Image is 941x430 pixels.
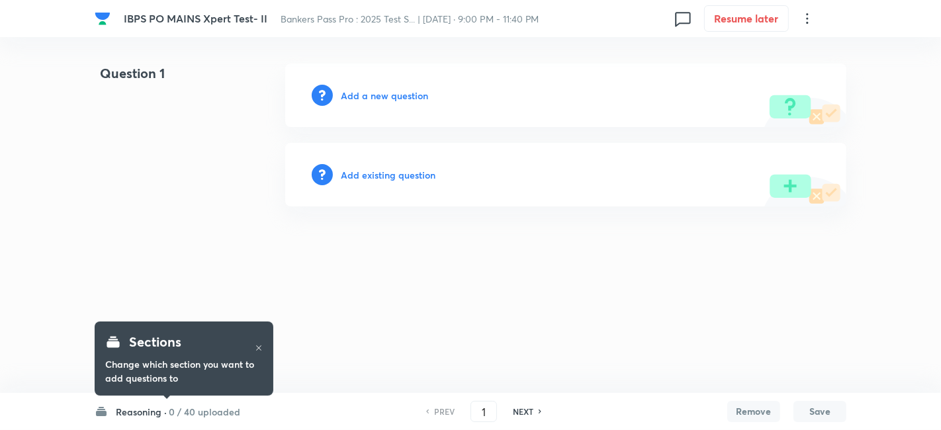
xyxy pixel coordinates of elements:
h4: Question 1 [95,64,243,94]
span: Bankers Pass Pro : 2025 Test S... | [DATE] · 9:00 PM - 11:40 PM [281,13,539,25]
h6: 0 / 40 uploaded [169,405,240,419]
h6: Change which section you want to add questions to [105,357,263,385]
img: Company Logo [95,11,111,26]
h6: Reasoning · [116,405,167,419]
h6: NEXT [513,406,533,417]
h6: PREV [434,406,455,417]
a: Company Logo [95,11,113,26]
h6: Add a new question [341,89,428,103]
span: IBPS PO MAINS Xpert Test- II [124,11,267,25]
button: Remove [727,401,780,422]
h4: Sections [129,332,181,352]
button: Save [793,401,846,422]
h6: Add existing question [341,168,435,182]
button: Resume later [704,5,789,32]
